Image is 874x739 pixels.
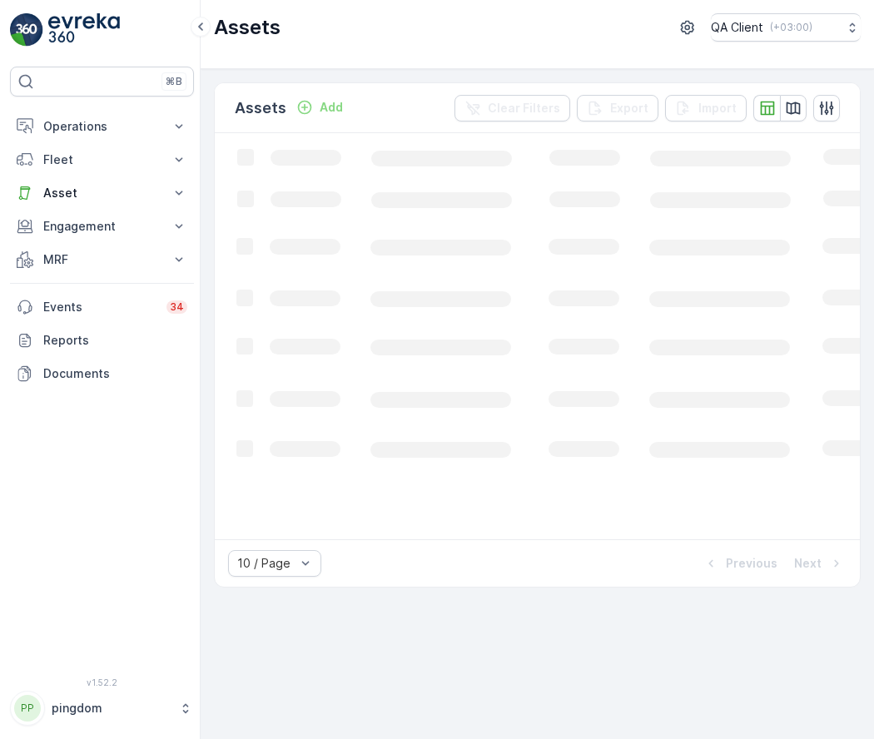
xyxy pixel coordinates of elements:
[10,110,194,143] button: Operations
[43,365,187,382] p: Documents
[10,13,43,47] img: logo
[10,176,194,210] button: Asset
[52,700,171,717] p: pingdom
[43,332,187,349] p: Reports
[14,695,41,722] div: PP
[320,99,343,116] p: Add
[170,300,184,314] p: 34
[166,75,182,88] p: ⌘B
[665,95,747,122] button: Import
[290,97,350,117] button: Add
[701,553,779,573] button: Previous
[610,100,648,117] p: Export
[10,290,194,324] a: Events34
[43,251,161,268] p: MRF
[792,553,847,573] button: Next
[711,13,861,42] button: QA Client(+03:00)
[488,100,560,117] p: Clear Filters
[10,210,194,243] button: Engagement
[770,21,812,34] p: ( +03:00 )
[10,243,194,276] button: MRF
[43,151,161,168] p: Fleet
[43,185,161,201] p: Asset
[48,13,120,47] img: logo_light-DOdMpM7g.png
[43,299,156,315] p: Events
[10,143,194,176] button: Fleet
[235,97,286,120] p: Assets
[214,14,281,41] p: Assets
[10,324,194,357] a: Reports
[43,218,161,235] p: Engagement
[10,691,194,726] button: PPpingdom
[43,118,161,135] p: Operations
[794,555,822,572] p: Next
[726,555,777,572] p: Previous
[10,357,194,390] a: Documents
[577,95,658,122] button: Export
[698,100,737,117] p: Import
[454,95,570,122] button: Clear Filters
[711,19,763,36] p: QA Client
[10,677,194,687] span: v 1.52.2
